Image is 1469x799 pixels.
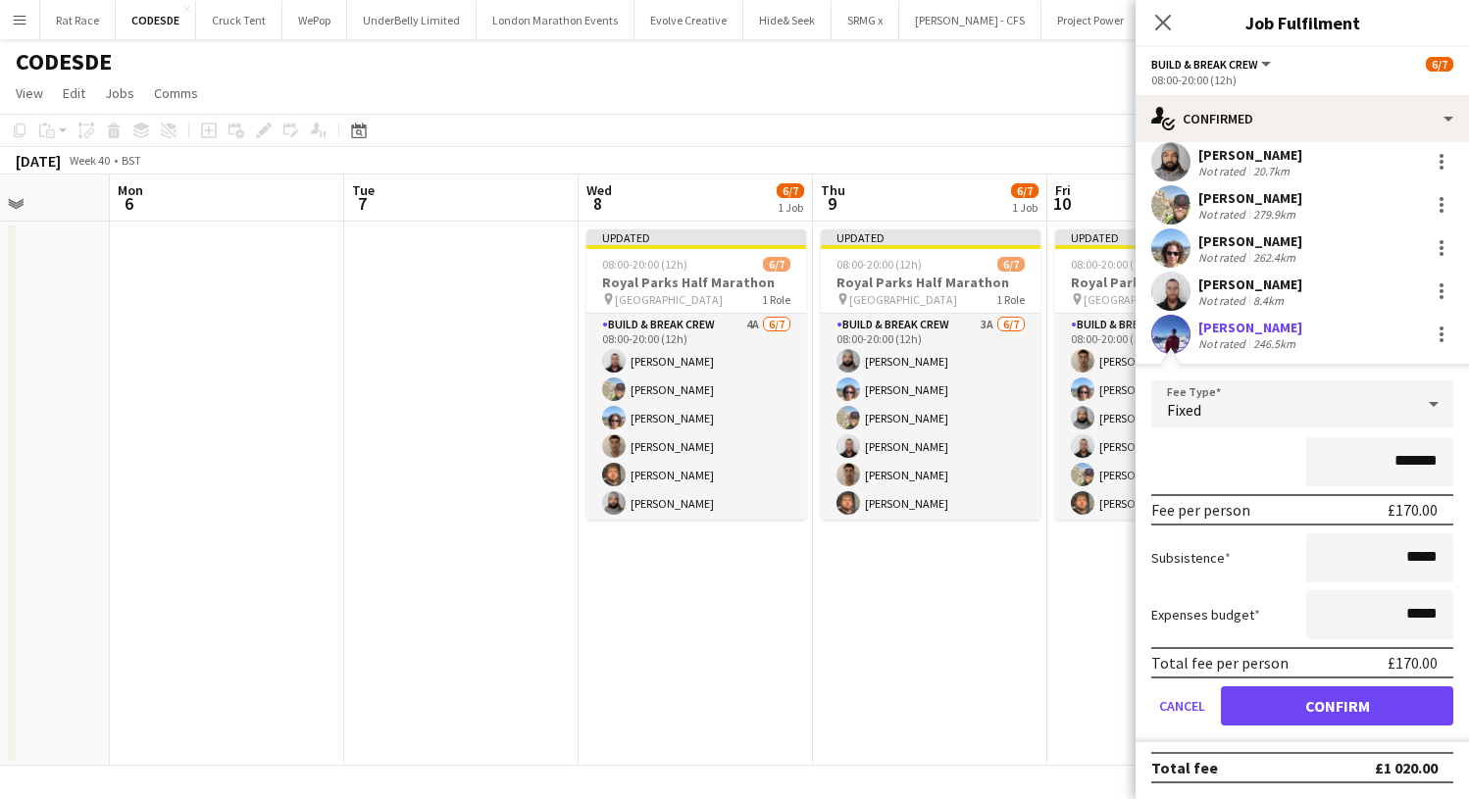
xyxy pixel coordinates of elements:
span: [GEOGRAPHIC_DATA] [615,292,723,307]
span: Build & Break Crew [1151,57,1258,72]
button: London Marathon Events [477,1,634,39]
span: Wed [586,181,612,199]
button: CODESDE [116,1,196,39]
button: Cancel [1151,686,1213,725]
div: Total fee per person [1151,653,1289,673]
div: Updated [586,229,806,245]
div: 08:00-20:00 (12h) [1151,73,1453,87]
button: Cruck Tent [196,1,282,39]
span: 10 [1052,192,1071,215]
span: Fri [1055,181,1071,199]
div: BST [122,153,141,168]
span: 1 Role [996,292,1025,307]
div: 1 Job [1012,200,1038,215]
span: Tue [352,181,375,199]
span: 08:00-20:00 (12h) [836,257,922,272]
span: Mon [118,181,143,199]
div: 1 Job [778,200,803,215]
span: 7 [349,192,375,215]
div: Not rated [1198,164,1249,178]
div: 262.4km [1249,250,1299,265]
div: Not rated [1198,336,1249,351]
button: [PERSON_NAME] - CFS [899,1,1041,39]
div: [PERSON_NAME] [1198,319,1302,336]
button: SRMG x [832,1,899,39]
button: Hide& Seek [743,1,832,39]
app-job-card: Updated08:00-20:00 (12h)6/7Royal Parks Half Marathon [GEOGRAPHIC_DATA]1 RoleBuild & Break Crew4A6... [586,229,806,520]
span: 08:00-20:00 (12h) [602,257,687,272]
h3: Royal Parks Half Marathon [821,274,1040,291]
label: Subsistence [1151,549,1231,567]
app-card-role: Build & Break Crew3A6/708:00-20:00 (12h)[PERSON_NAME][PERSON_NAME][PERSON_NAME][PERSON_NAME][PERS... [821,314,1040,551]
span: 6 [115,192,143,215]
a: Jobs [97,80,142,106]
h3: Royal Parks Half Marathon [586,274,806,291]
div: £1 020.00 [1375,758,1438,777]
button: UnderBelly Limited [347,1,477,39]
div: [DATE] [16,151,61,171]
button: Build & Break Crew [1151,57,1274,72]
button: Rat Race [40,1,116,39]
div: Not rated [1198,293,1249,308]
span: Edit [63,84,85,102]
span: Jobs [105,84,134,102]
label: Expenses budget [1151,606,1260,624]
span: Week 40 [65,153,114,168]
button: Confirm [1221,686,1453,725]
button: WePop [282,1,347,39]
div: Not rated [1198,250,1249,265]
div: Total fee [1151,758,1218,777]
span: View [16,84,43,102]
div: Not rated [1198,207,1249,222]
span: [GEOGRAPHIC_DATA] [849,292,957,307]
div: 279.9km [1249,207,1299,222]
div: 20.7km [1249,164,1293,178]
span: Comms [154,84,198,102]
app-card-role: Build & Break Crew3A6/708:00-20:00 (12h)[PERSON_NAME][PERSON_NAME][PERSON_NAME][PERSON_NAME][PERS... [1055,314,1275,551]
span: 8 [583,192,612,215]
span: Thu [821,181,845,199]
div: [PERSON_NAME] [1198,275,1302,293]
span: 6/7 [1426,57,1453,72]
h1: CODESDE [16,47,112,76]
div: £170.00 [1388,653,1438,673]
div: 8.4km [1249,293,1288,308]
div: Updated [1055,229,1275,245]
div: Updated [821,229,1040,245]
a: Comms [146,80,206,106]
span: 6/7 [997,257,1025,272]
a: Edit [55,80,93,106]
span: 6/7 [763,257,790,272]
span: 1 Role [762,292,790,307]
app-job-card: Updated08:00-20:00 (12h)6/7Royal Parks Half Marathon [GEOGRAPHIC_DATA]1 RoleBuild & Break Crew3A6... [1055,229,1275,520]
div: [PERSON_NAME] [1198,189,1302,207]
div: £170.00 [1388,500,1438,520]
button: Project Power [1041,1,1140,39]
div: 246.5km [1249,336,1299,351]
span: 6/7 [1011,183,1038,198]
span: 08:00-20:00 (12h) [1071,257,1156,272]
app-card-role: Build & Break Crew4A6/708:00-20:00 (12h)[PERSON_NAME][PERSON_NAME][PERSON_NAME][PERSON_NAME][PERS... [586,314,806,551]
span: 6/7 [777,183,804,198]
button: Evolve Creative [634,1,743,39]
div: [PERSON_NAME] [1198,232,1302,250]
div: Confirmed [1136,95,1469,142]
div: Fee per person [1151,500,1250,520]
app-job-card: Updated08:00-20:00 (12h)6/7Royal Parks Half Marathon [GEOGRAPHIC_DATA]1 RoleBuild & Break Crew3A6... [821,229,1040,520]
span: [GEOGRAPHIC_DATA] [1084,292,1191,307]
span: Fixed [1167,400,1201,420]
span: 9 [818,192,845,215]
h3: Job Fulfilment [1136,10,1469,35]
div: [PERSON_NAME] [1198,146,1302,164]
a: View [8,80,51,106]
h3: Royal Parks Half Marathon [1055,274,1275,291]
